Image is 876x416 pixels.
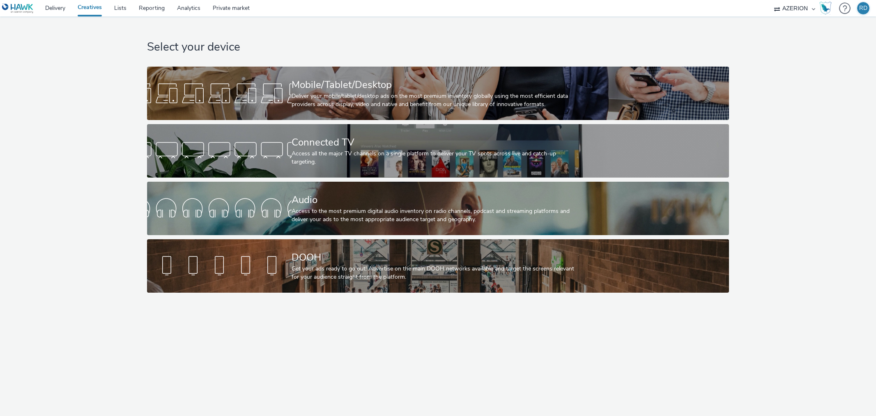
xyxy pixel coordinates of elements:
[147,182,729,235] a: AudioAccess to the most premium digital audio inventory on radio channels, podcast and streaming ...
[292,92,581,109] div: Deliver your mobile/tablet/desktop ads on the most premium inventory globally using the most effi...
[819,2,832,15] img: Hawk Academy
[147,239,729,293] a: DOOHGet your ads ready to go out! Advertise on the main DOOH networks available and target the sc...
[147,67,729,120] a: Mobile/Tablet/DesktopDeliver your mobile/tablet/desktop ads on the most premium inventory globall...
[292,250,581,265] div: DOOH
[292,193,581,207] div: Audio
[819,2,835,15] a: Hawk Academy
[292,135,581,150] div: Connected TV
[292,265,581,282] div: Get your ads ready to go out! Advertise on the main DOOH networks available and target the screen...
[292,207,581,224] div: Access to the most premium digital audio inventory on radio channels, podcast and streaming platf...
[292,150,581,166] div: Access all the major TV channels on a single platform to deliver your TV spots across live and ca...
[147,39,729,55] h1: Select your device
[2,3,34,14] img: undefined Logo
[292,78,581,92] div: Mobile/Tablet/Desktop
[147,124,729,178] a: Connected TVAccess all the major TV channels on a single platform to deliver your TV spots across...
[859,2,867,14] div: RD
